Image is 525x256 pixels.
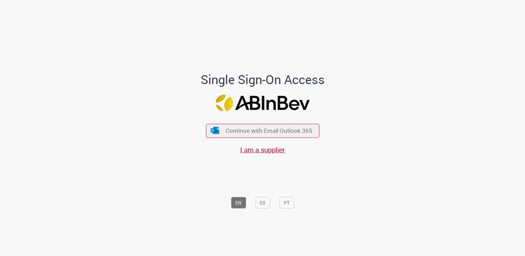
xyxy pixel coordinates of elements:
button: PT [279,197,294,208]
button: ícone Azure/Microsoft 360 Continue with Email Outlook 365 [206,124,319,138]
img: Logo ABInBev [215,94,310,111]
button: EN [231,197,246,208]
button: ES [255,197,270,208]
img: ícone Azure/Microsoft 360 [210,127,220,134]
a: I am a supplier [240,145,285,154]
h1: Single Sign-On Access [167,73,358,86]
span: Continue with Email Outlook 365 [226,127,312,135]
